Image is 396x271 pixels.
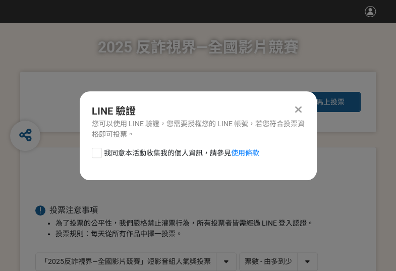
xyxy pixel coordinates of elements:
[92,103,305,119] div: LINE 驗證
[55,218,361,229] li: 為了投票的公平性，我們嚴格禁止灌票行為，所有投票者皆需經過 LINE 登入認證。
[35,168,361,180] h1: 投票列表
[49,205,98,215] span: 投票注意事項
[98,23,299,72] h1: 2025 反詐視界—全國影片競賽
[316,98,345,106] span: 馬上投票
[92,119,305,140] div: 您可以使用 LINE 驗證，您需要授權您的 LINE 帳號，若您符合投票資格即可投票。
[231,149,259,157] a: 使用條款
[104,148,259,158] span: 我同意本活動收集我的個人資訊，請參見
[55,229,361,239] li: 投票規則：每天從所有作品中擇一投票。
[300,92,361,112] button: 馬上投票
